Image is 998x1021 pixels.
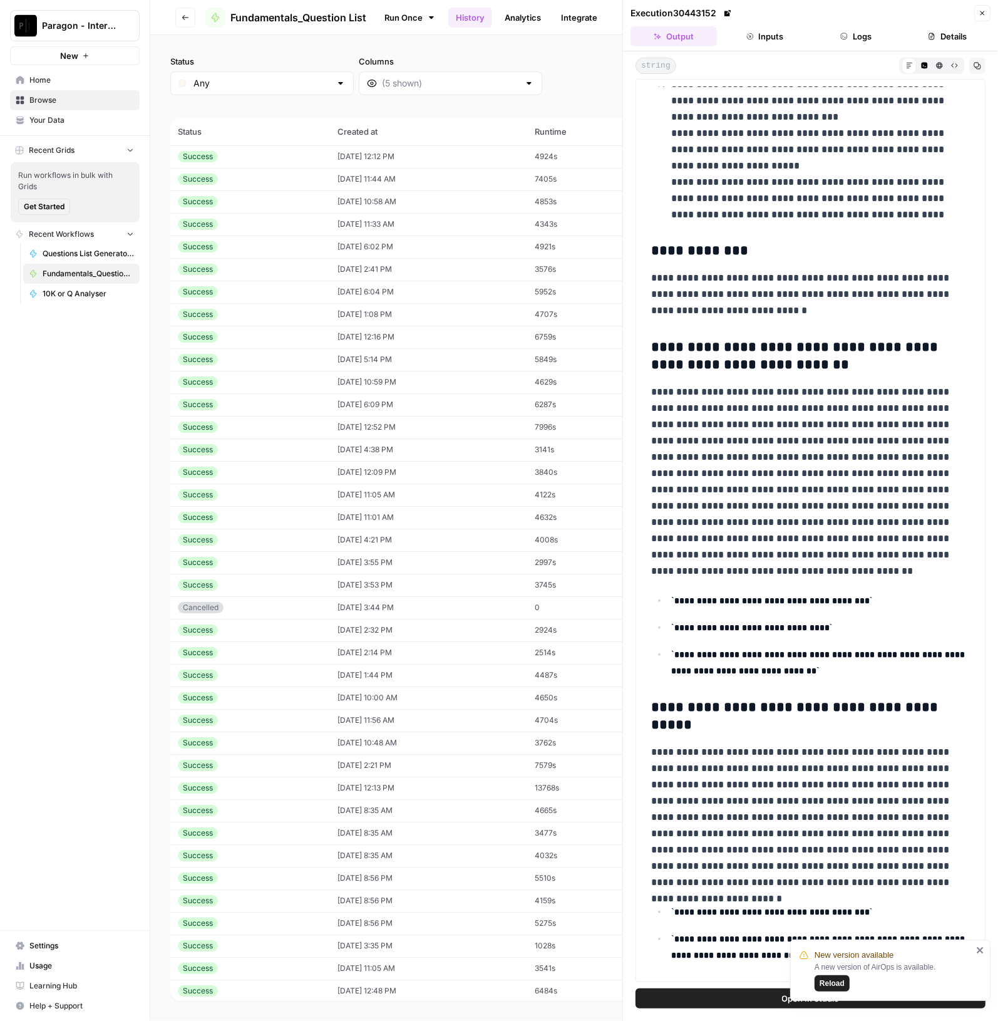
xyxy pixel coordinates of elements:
[178,219,218,230] div: Success
[178,309,218,320] div: Success
[527,574,651,596] td: 3745s
[330,416,527,438] td: [DATE] 12:52 PM
[178,940,218,951] div: Success
[527,213,651,236] td: 4343s
[178,489,218,500] div: Success
[29,95,134,106] span: Browse
[330,641,527,664] td: [DATE] 2:14 PM
[330,118,527,145] th: Created at
[18,170,132,192] span: Run workflows in bulk with Grids
[178,196,218,207] div: Success
[29,960,134,972] span: Usage
[527,303,651,326] td: 4707s
[330,551,527,574] td: [DATE] 3:55 PM
[527,145,651,168] td: 4924s
[330,687,527,709] td: [DATE] 10:00 AM
[376,7,443,28] a: Run Once
[330,258,527,281] td: [DATE] 2:41 PM
[330,393,527,416] td: [DATE] 6:09 PM
[527,416,651,438] td: 7996s
[527,461,651,484] td: 3840s
[14,14,37,37] img: Paragon - Internal Usage Logo
[10,110,140,130] a: Your Data
[178,354,218,365] div: Success
[170,95,978,118] span: (240 records)
[527,190,651,213] td: 4853s
[178,985,218,997] div: Success
[10,996,140,1016] button: Help + Support
[29,940,134,951] span: Settings
[527,754,651,777] td: 7579s
[527,118,651,145] th: Runtime
[815,975,850,992] button: Reload
[330,732,527,754] td: [DATE] 10:48 AM
[330,822,527,844] td: [DATE] 8:35 AM
[178,557,218,568] div: Success
[527,506,651,529] td: 4632s
[18,199,70,215] button: Get Started
[527,799,651,822] td: 4665s
[10,46,140,65] button: New
[178,873,218,884] div: Success
[527,980,651,1002] td: 6484s
[29,229,94,240] span: Recent Workflows
[330,236,527,258] td: [DATE] 6:02 PM
[178,264,218,275] div: Success
[527,777,651,799] td: 13768s
[178,715,218,726] div: Success
[29,980,134,992] span: Learning Hub
[630,26,717,46] button: Output
[178,467,218,478] div: Success
[330,935,527,957] td: [DATE] 3:35 PM
[330,213,527,236] td: [DATE] 11:33 AM
[330,754,527,777] td: [DATE] 2:21 PM
[330,371,527,393] td: [DATE] 10:59 PM
[722,26,808,46] button: Inputs
[527,867,651,889] td: 5510s
[178,760,218,771] div: Success
[29,115,134,126] span: Your Data
[23,244,140,264] a: Questions List Generator 2.0
[178,782,218,794] div: Success
[29,75,134,86] span: Home
[178,827,218,839] div: Success
[813,26,900,46] button: Logs
[527,664,651,687] td: 4487s
[29,145,75,156] span: Recent Grids
[178,692,218,703] div: Success
[527,348,651,371] td: 5849s
[43,268,134,279] span: Fundamentals_Question List
[330,619,527,641] td: [DATE] 2:32 PM
[178,422,218,433] div: Success
[527,822,651,844] td: 3477s
[330,168,527,190] td: [DATE] 11:44 AM
[527,641,651,664] td: 2514s
[527,889,651,912] td: 4159s
[10,936,140,956] a: Settings
[527,258,651,281] td: 3576s
[23,284,140,304] a: 10K or Q Analyser
[193,77,331,90] input: Any
[330,190,527,213] td: [DATE] 10:58 AM
[330,303,527,326] td: [DATE] 1:08 PM
[60,49,78,62] span: New
[330,799,527,822] td: [DATE] 8:35 AM
[178,286,218,298] div: Success
[10,141,140,160] button: Recent Grids
[178,647,218,658] div: Success
[330,529,527,551] td: [DATE] 4:21 PM
[527,281,651,303] td: 5952s
[178,670,218,681] div: Success
[330,957,527,980] td: [DATE] 11:05 AM
[630,7,734,19] div: Execution 30443152
[178,895,218,906] div: Success
[527,551,651,574] td: 2997s
[330,980,527,1002] td: [DATE] 12:48 PM
[330,664,527,687] td: [DATE] 1:44 PM
[330,145,527,168] td: [DATE] 12:12 PM
[330,281,527,303] td: [DATE] 6:04 PM
[23,264,140,284] a: Fundamentals_Question List
[820,978,845,989] span: Reload
[178,805,218,816] div: Success
[10,90,140,110] a: Browse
